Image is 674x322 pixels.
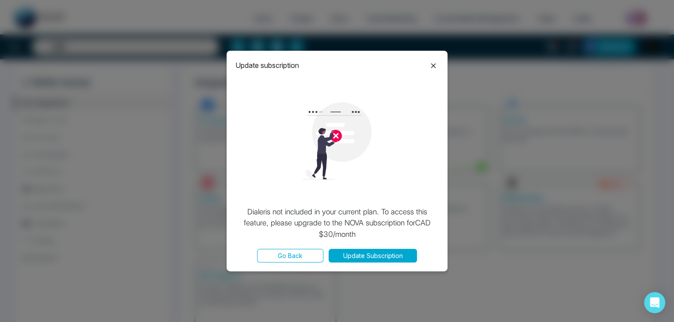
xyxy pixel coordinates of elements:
p: Dialer is not included in your current plan. To access this feature, please upgrade to the NOVA s... [235,206,439,240]
button: Go Back [257,249,323,262]
p: Update subscription [235,60,299,71]
button: Update Subscription [329,249,417,262]
img: loading [299,102,376,180]
div: Open Intercom Messenger [644,292,665,313]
